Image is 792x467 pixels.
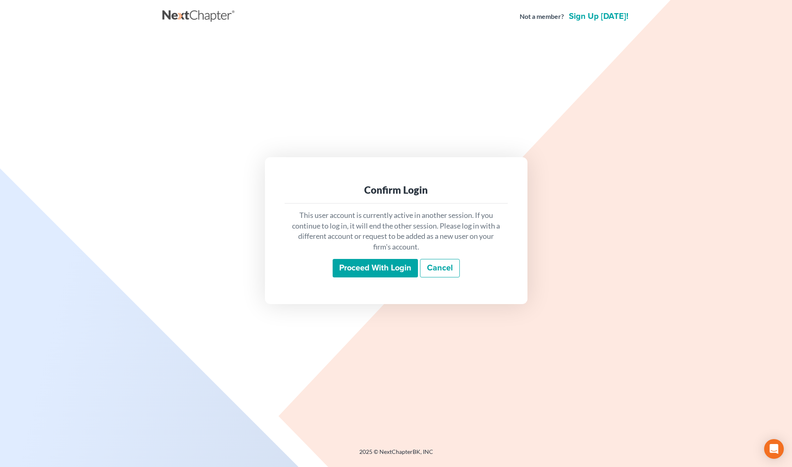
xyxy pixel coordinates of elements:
[520,12,564,21] strong: Not a member?
[162,448,630,462] div: 2025 © NextChapterBK, INC
[420,259,460,278] a: Cancel
[764,439,784,459] div: Open Intercom Messenger
[333,259,418,278] input: Proceed with login
[567,12,630,21] a: Sign up [DATE]!
[291,183,501,197] div: Confirm Login
[291,210,501,252] p: This user account is currently active in another session. If you continue to log in, it will end ...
